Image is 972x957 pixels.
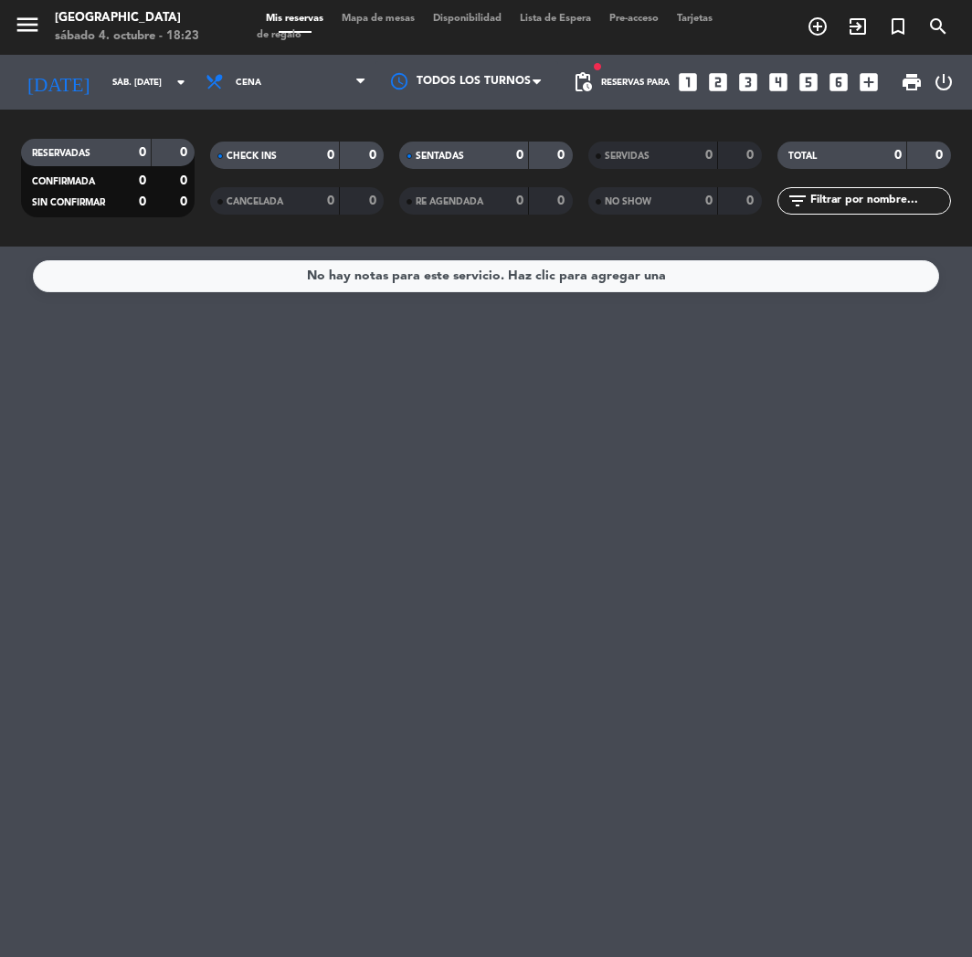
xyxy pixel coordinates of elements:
[327,149,334,162] strong: 0
[736,70,760,94] i: looks_3
[572,71,594,93] span: pending_actions
[14,11,41,38] i: menu
[807,16,829,37] i: add_circle_outline
[894,149,902,162] strong: 0
[887,16,909,37] i: turned_in_not
[369,149,380,162] strong: 0
[424,14,511,24] span: Disponibilidad
[511,14,600,24] span: Lista de Espera
[516,195,523,207] strong: 0
[766,70,790,94] i: looks_4
[705,195,713,207] strong: 0
[236,78,261,88] span: Cena
[180,146,191,159] strong: 0
[32,177,95,186] span: CONFIRMADA
[605,152,650,161] span: SERVIDAS
[139,146,146,159] strong: 0
[601,78,670,88] span: Reservas para
[847,16,869,37] i: exit_to_app
[180,195,191,208] strong: 0
[901,71,923,93] span: print
[14,63,103,100] i: [DATE]
[746,195,757,207] strong: 0
[32,149,90,158] span: RESERVADAS
[32,198,105,207] span: SIN CONFIRMAR
[600,14,668,24] span: Pre-acceso
[933,71,955,93] i: power_settings_new
[592,61,603,72] span: fiber_manual_record
[227,152,277,161] span: CHECK INS
[369,195,380,207] strong: 0
[676,70,700,94] i: looks_one
[746,149,757,162] strong: 0
[605,197,651,206] span: NO SHOW
[333,14,424,24] span: Mapa de mesas
[557,149,568,162] strong: 0
[170,71,192,93] i: arrow_drop_down
[139,195,146,208] strong: 0
[55,9,199,27] div: [GEOGRAPHIC_DATA]
[55,27,199,46] div: sábado 4. octubre - 18:23
[257,14,333,24] span: Mis reservas
[327,195,334,207] strong: 0
[516,149,523,162] strong: 0
[307,266,666,287] div: No hay notas para este servicio. Haz clic para agregar una
[416,152,464,161] span: SENTADAS
[787,190,808,212] i: filter_list
[927,16,949,37] i: search
[827,70,850,94] i: looks_6
[930,55,958,110] div: LOG OUT
[227,197,283,206] span: CANCELADA
[706,70,730,94] i: looks_two
[557,195,568,207] strong: 0
[416,197,483,206] span: RE AGENDADA
[808,191,950,211] input: Filtrar por nombre...
[14,11,41,45] button: menu
[139,174,146,187] strong: 0
[180,174,191,187] strong: 0
[935,149,946,162] strong: 0
[857,70,881,94] i: add_box
[797,70,820,94] i: looks_5
[705,149,713,162] strong: 0
[788,152,817,161] span: TOTAL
